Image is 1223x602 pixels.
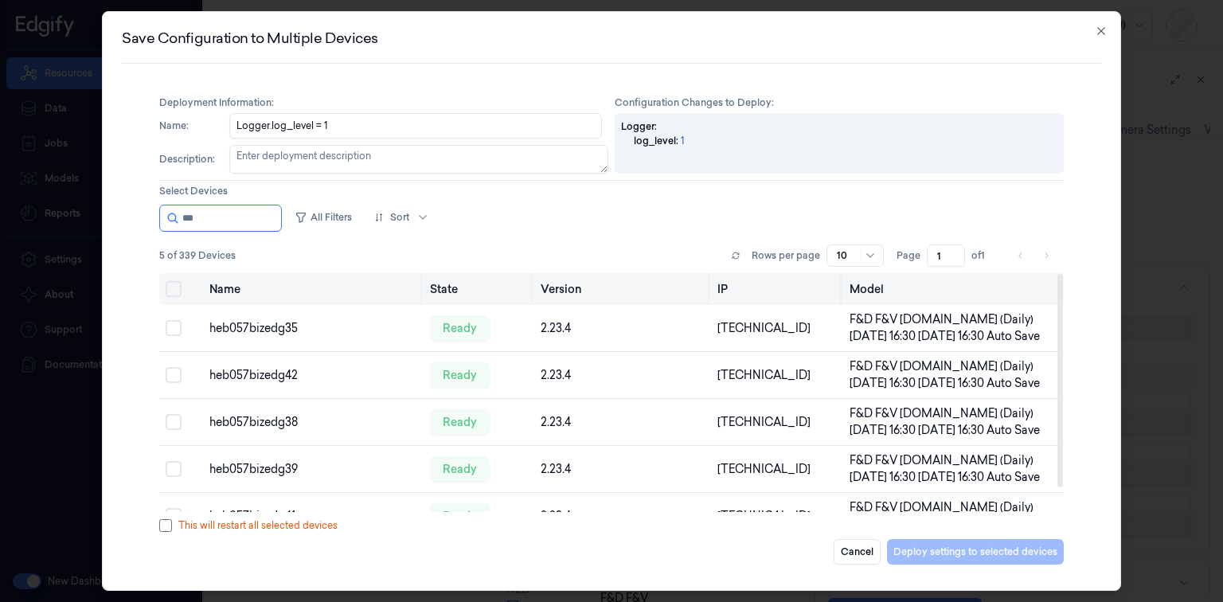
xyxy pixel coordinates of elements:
div: F&D F&V [DOMAIN_NAME] (Daily) [DATE] 16:30 [DATE] 16:30 Auto Save [850,358,1057,392]
th: Model [843,273,1064,305]
div: heb057bizedg41 [209,508,417,525]
div: [TECHNICAL_ID] [717,414,837,431]
div: 2.23.4 [541,508,705,525]
div: ready [430,362,490,388]
h4: Deployment Information : [159,96,608,110]
span: of 1 [971,248,997,263]
span: 5 of 339 Devices [159,248,236,263]
div: [TECHNICAL_ID] [717,320,837,337]
button: Select row [166,461,182,477]
div: [TECHNICAL_ID] [717,367,837,384]
span: 1 [681,135,684,147]
label: Name : [159,121,223,131]
input: Enter deployment name [229,113,602,139]
div: [TECHNICAL_ID] [717,508,837,525]
div: ready [430,315,490,341]
div: F&D F&V [DOMAIN_NAME] (Daily) [DATE] 16:30 [DATE] 16:30 Auto Save [850,311,1057,345]
span: Logger : [621,119,657,133]
div: ready [430,456,490,482]
button: Select row [166,367,182,383]
th: State [424,273,534,305]
div: 2.23.4 [541,367,705,384]
div: heb057bizedg39 [209,461,417,478]
h4: Configuration Changes to Deploy : [615,96,1064,110]
div: F&D F&V [DOMAIN_NAME] (Daily) [DATE] 16:30 [DATE] 16:30 Auto Save [850,405,1057,439]
div: heb057bizedg38 [209,414,417,431]
label: Description : [159,154,223,164]
th: IP [711,273,843,305]
div: heb057bizedg42 [209,367,417,384]
div: 2.23.4 [541,320,705,337]
p: Rows per page [752,248,820,263]
div: F&D F&V [DOMAIN_NAME] (Daily) [DATE] 16:30 [DATE] 16:30 Auto Save [850,499,1057,533]
button: Select row [166,414,182,430]
span: log_level : [634,134,678,147]
div: [TECHNICAL_ID] [717,461,837,478]
th: Name [203,273,424,305]
th: Version [534,273,711,305]
span: This will restart all selected devices [178,518,338,533]
h3: Select Devices [159,184,1064,198]
h2: Save Configuration to Multiple Devices [122,31,1101,45]
div: heb057bizedg35 [209,320,417,337]
span: Page [897,248,920,263]
button: All Filters [288,205,358,230]
button: Cancel [834,539,881,565]
button: Select row [166,320,182,336]
div: 2.23.4 [541,414,705,431]
div: F&D F&V [DOMAIN_NAME] (Daily) [DATE] 16:30 [DATE] 16:30 Auto Save [850,452,1057,486]
div: ready [430,503,490,529]
nav: pagination [1010,244,1057,267]
button: Select row [166,508,182,524]
div: 2.23.4 [541,461,705,478]
button: Select all [166,281,182,297]
div: ready [430,409,490,435]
